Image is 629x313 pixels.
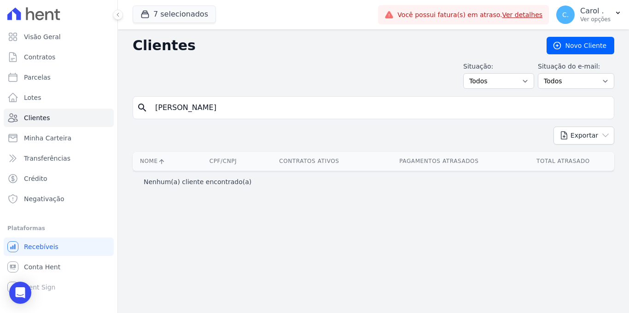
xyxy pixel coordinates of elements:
[24,113,50,122] span: Clientes
[502,11,542,18] a: Ver detalhes
[580,16,611,23] p: Ver opções
[24,93,41,102] span: Lotes
[4,68,114,87] a: Parcelas
[24,262,60,272] span: Conta Hent
[547,37,614,54] a: Novo Cliente
[549,2,629,28] button: C. Carol . Ver opções
[133,37,532,54] h2: Clientes
[24,133,71,143] span: Minha Carteira
[24,52,55,62] span: Contratos
[4,149,114,168] a: Transferências
[4,48,114,66] a: Contratos
[133,152,194,171] th: Nome
[9,282,31,304] div: Open Intercom Messenger
[4,129,114,147] a: Minha Carteira
[553,127,614,145] button: Exportar
[4,238,114,256] a: Recebíveis
[4,258,114,276] a: Conta Hent
[252,152,366,171] th: Contratos Ativos
[580,6,611,16] p: Carol .
[562,12,569,18] span: C.
[24,174,47,183] span: Crédito
[512,152,614,171] th: Total Atrasado
[133,6,216,23] button: 7 selecionados
[24,73,51,82] span: Parcelas
[24,154,70,163] span: Transferências
[4,109,114,127] a: Clientes
[366,152,512,171] th: Pagamentos Atrasados
[397,10,542,20] span: Você possui fatura(s) em atraso.
[24,194,64,203] span: Negativação
[137,102,148,113] i: search
[24,32,61,41] span: Visão Geral
[150,99,610,117] input: Buscar por nome, CPF ou e-mail
[144,177,251,186] p: Nenhum(a) cliente encontrado(a)
[463,62,534,71] label: Situação:
[7,223,110,234] div: Plataformas
[24,242,58,251] span: Recebíveis
[4,28,114,46] a: Visão Geral
[538,62,614,71] label: Situação do e-mail:
[4,190,114,208] a: Negativação
[4,88,114,107] a: Lotes
[4,169,114,188] a: Crédito
[194,152,252,171] th: CPF/CNPJ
